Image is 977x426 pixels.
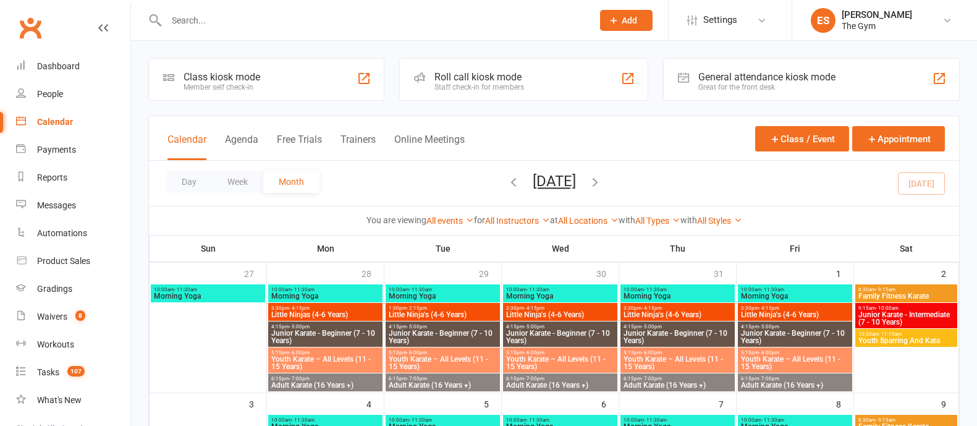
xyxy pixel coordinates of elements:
span: - 6:00pm [524,350,544,356]
a: Dashboard [16,53,130,80]
a: All Locations [558,216,619,226]
a: Calendar [16,108,130,136]
span: - 5:00pm [759,324,779,330]
span: 10:30am [858,331,955,337]
span: Little Ninja's (4-6 Years) [388,311,497,318]
th: Fri [737,236,854,262]
span: - 11:30am [527,417,549,423]
span: 10:00am [505,287,615,292]
span: 4:15pm [623,324,732,330]
a: Workouts [16,331,130,359]
button: Free Trials [277,134,322,160]
span: Adult Karate (16 Years +) [623,381,732,389]
span: Little Ninja's (4-6 Years) [505,311,615,318]
a: Tasks 107 [16,359,130,386]
button: Add [600,10,653,31]
div: Product Sales [37,256,90,266]
a: Clubworx [15,12,46,43]
span: Adult Karate (16 Years +) [271,381,380,389]
span: - 11:30am [409,287,432,292]
span: 10:00am [388,417,497,423]
div: 5 [484,393,501,414]
a: Messages [16,192,130,219]
div: Dashboard [37,61,80,71]
span: 5:15pm [388,350,497,356]
span: - 7:00pm [407,376,427,381]
span: Junior Karate - Beginner (7 - 10 Years) [623,330,732,344]
strong: You are viewing [366,215,426,225]
div: Automations [37,228,87,238]
span: 4:15pm [740,324,850,330]
div: 6 [601,393,619,414]
span: - 7:00pm [524,376,544,381]
span: - 9:15am [876,417,895,423]
span: Little Ninja's (4-6 Years) [740,311,850,318]
span: 3:30pm [623,305,732,311]
a: All Types [635,216,680,226]
th: Tue [384,236,502,262]
button: Class / Event [755,126,849,151]
a: All Instructors [485,216,550,226]
span: 10:00am [740,417,850,423]
span: 10:00am [623,287,732,292]
div: 1 [836,263,853,283]
span: 6:15pm [740,376,850,381]
a: Gradings [16,275,130,303]
th: Sun [150,236,267,262]
a: Reports [16,164,130,192]
span: 1:30pm [388,305,497,311]
span: 107 [67,366,85,377]
span: Junior Karate - Beginner (7 - 10 Years) [505,330,615,344]
span: Adult Karate (16 Years +) [505,381,615,389]
span: - 5:00pm [641,324,662,330]
div: General attendance kiosk mode [698,71,835,83]
strong: with [619,215,635,225]
span: - 11:15am [879,331,902,337]
a: People [16,80,130,108]
span: 10:00am [505,417,615,423]
div: Tasks [37,367,59,377]
span: - 4:15pm [759,305,779,311]
span: Morning Yoga [388,292,497,300]
span: Morning Yoga [153,292,263,300]
div: [PERSON_NAME] [842,9,912,20]
span: - 11:30am [527,287,549,292]
a: Payments [16,136,130,164]
button: Online Meetings [394,134,465,160]
span: 3:30pm [271,305,380,311]
span: - 2:15pm [407,305,427,311]
span: Youth Sparring And Kata [858,337,955,344]
span: Youth Karate – All Levels (11 - 15 Years) [740,356,850,370]
span: 6:15pm [623,376,732,381]
div: People [37,89,63,99]
div: Payments [37,145,76,155]
span: Morning Yoga [740,292,850,300]
button: Calendar [167,134,206,160]
span: - 4:15pm [524,305,544,311]
div: 7 [719,393,736,414]
span: 10:00am [740,287,850,292]
span: 5:15pm [505,350,615,356]
span: - 11:30am [174,287,197,292]
div: Waivers [37,312,67,322]
button: Day [166,171,212,193]
span: 5:15pm [623,350,732,356]
a: Automations [16,219,130,247]
span: Youth Karate – All Levels (11 - 15 Years) [623,356,732,370]
a: All events [426,216,474,226]
div: 31 [714,263,736,283]
span: - 11:30am [761,417,784,423]
div: 29 [479,263,501,283]
div: Class kiosk mode [184,71,260,83]
span: - 4:15pm [289,305,310,311]
span: - 10:00am [876,305,899,311]
div: 4 [366,393,384,414]
span: - 11:30am [761,287,784,292]
span: - 6:00pm [641,350,662,356]
div: Workouts [37,339,74,349]
span: Little Ninjas (4-6 Years) [271,311,380,318]
span: 9:15am [858,305,955,311]
span: - 6:00pm [759,350,779,356]
span: Youth Karate – All Levels (11 - 15 Years) [505,356,615,370]
span: 5:15pm [271,350,380,356]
